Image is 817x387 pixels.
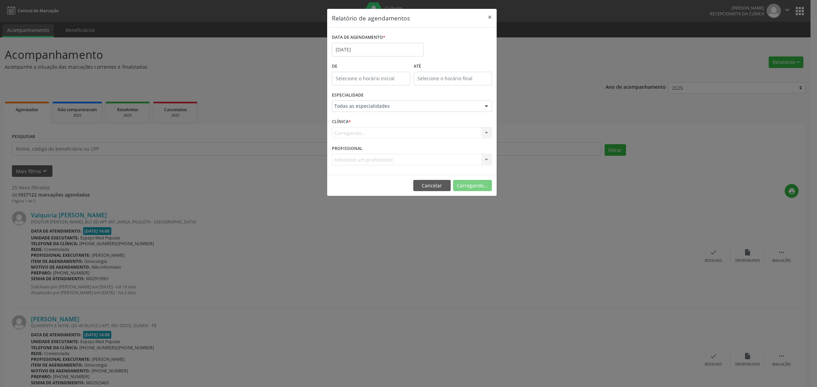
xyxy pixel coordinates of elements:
[332,143,363,154] label: PROFISSIONAL
[332,61,410,72] label: De
[483,9,497,26] button: Close
[334,103,478,110] span: Todas as especialidades
[332,90,364,101] label: ESPECIALIDADE
[332,32,385,43] label: DATA DE AGENDAMENTO
[413,180,451,191] button: Cancelar
[414,61,492,72] label: ATÉ
[332,43,424,56] input: Selecione uma data ou intervalo
[453,180,492,191] button: Carregando...
[332,117,351,127] label: CLÍNICA
[332,14,410,22] h5: Relatório de agendamentos
[414,72,492,85] input: Selecione o horário final
[332,72,410,85] input: Selecione o horário inicial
